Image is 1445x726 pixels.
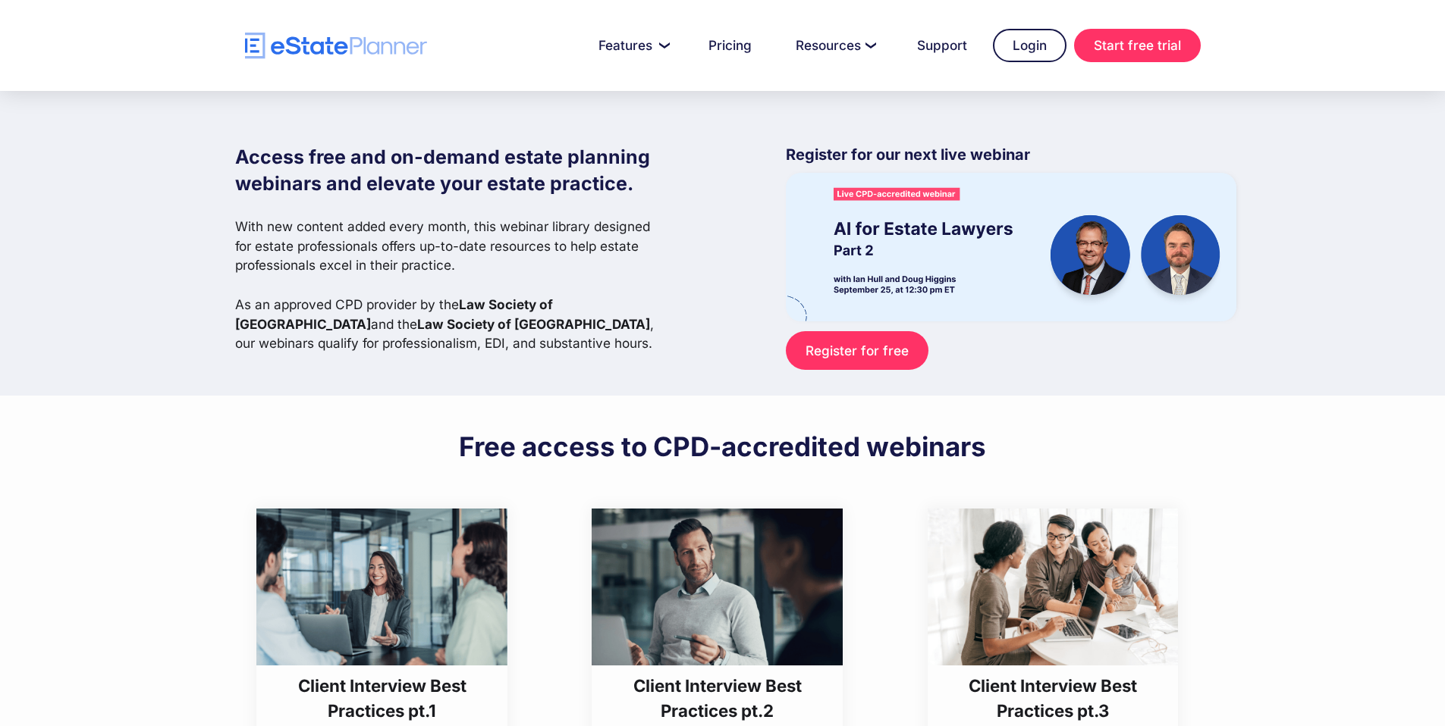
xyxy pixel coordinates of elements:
a: Features [580,30,683,61]
a: Login [993,29,1066,62]
a: Resources [777,30,891,61]
a: home [245,33,427,59]
p: Register for our next live webinar [786,144,1236,173]
h3: Client Interview Best Practices pt.1 [278,673,487,724]
h3: Client Interview Best Practices pt.3 [948,673,1158,724]
a: Support [899,30,985,61]
h3: Client Interview Best Practices pt.2 [613,673,822,724]
h1: Access free and on-demand estate planning webinars and elevate your estate practice. [235,144,666,197]
a: Register for free [786,331,928,370]
a: Pricing [690,30,770,61]
strong: Law Society of [GEOGRAPHIC_DATA] [417,316,650,332]
strong: Law Society of [GEOGRAPHIC_DATA] [235,296,553,332]
p: With new content added every month, this webinar library designed for estate professionals offers... [235,217,666,353]
a: Start free trial [1074,29,1201,62]
img: eState Academy webinar [786,173,1236,321]
h2: Free access to CPD-accredited webinars [459,430,986,463]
